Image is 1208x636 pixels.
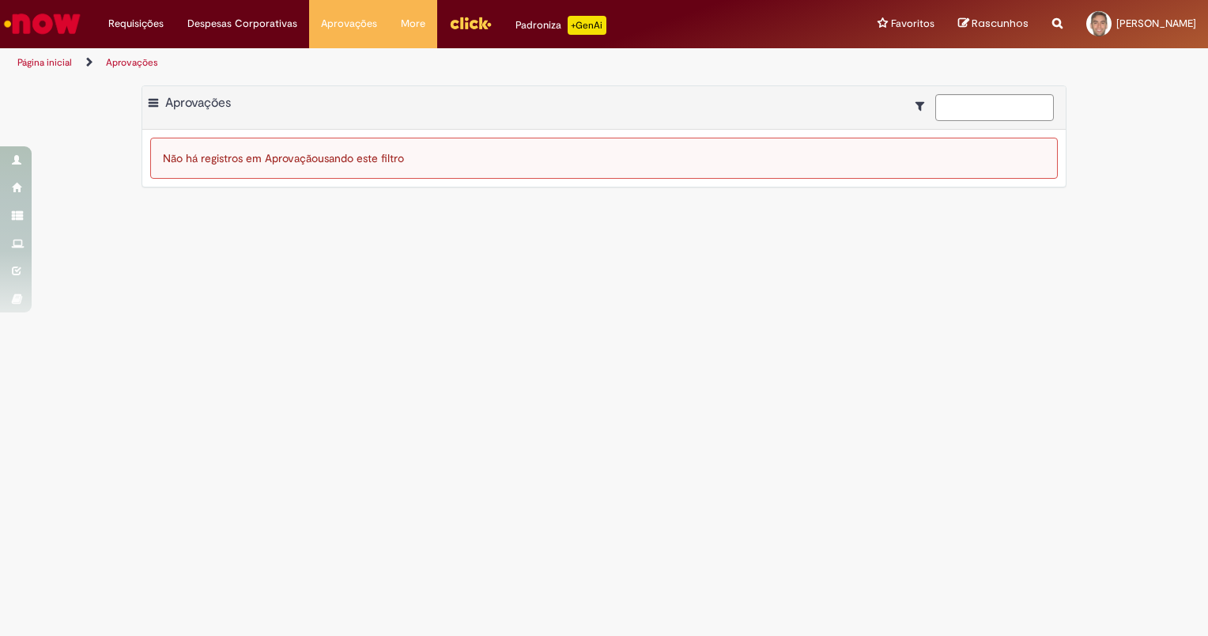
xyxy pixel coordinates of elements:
span: Despesas Corporativas [187,16,297,32]
span: [PERSON_NAME] [1116,17,1196,30]
span: Aprovações [165,95,231,111]
p: +GenAi [568,16,606,35]
span: Rascunhos [972,16,1029,31]
span: More [401,16,425,32]
ul: Trilhas de página [12,48,794,78]
div: Não há registros em Aprovação [150,138,1058,179]
a: Rascunhos [958,17,1029,32]
span: usando este filtro [318,151,404,165]
i: Mostrar filtros para: Suas Solicitações [915,100,932,112]
img: ServiceNow [2,8,83,40]
span: Favoritos [891,16,934,32]
span: Aprovações [321,16,377,32]
span: Requisições [108,16,164,32]
a: Aprovações [106,56,158,69]
a: Página inicial [17,56,72,69]
img: click_logo_yellow_360x200.png [449,11,492,35]
div: Padroniza [515,16,606,35]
